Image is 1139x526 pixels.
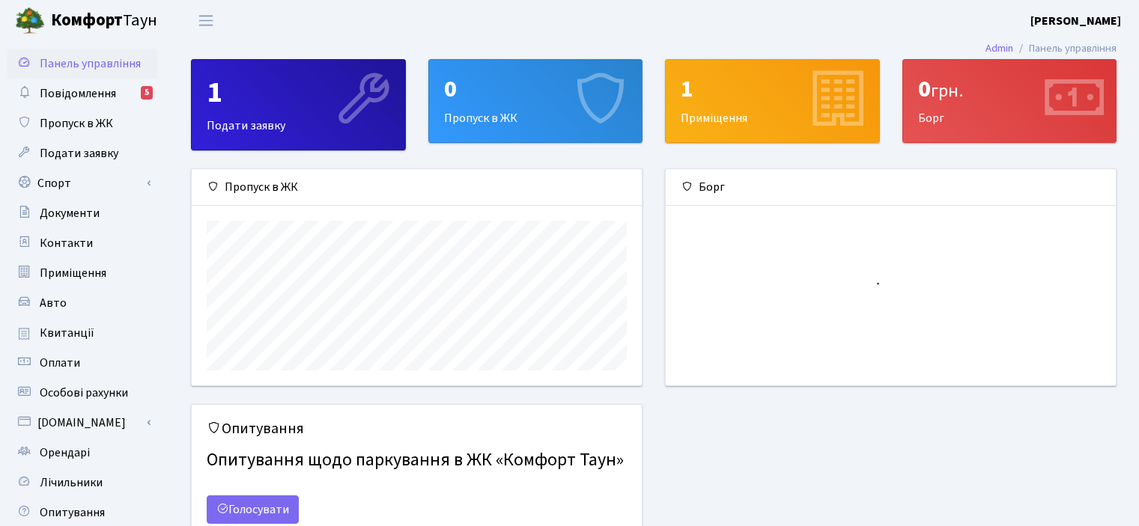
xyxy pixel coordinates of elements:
span: Орендарі [40,444,90,461]
span: Приміщення [40,265,106,281]
a: 1Приміщення [665,59,880,143]
span: Оплати [40,355,80,371]
a: Спорт [7,168,157,198]
a: 1Подати заявку [191,59,406,150]
a: Контакти [7,228,157,258]
a: Авто [7,288,157,318]
div: Пропуск в ЖК [192,169,642,206]
span: Квитанції [40,325,94,341]
a: Панель управління [7,49,157,79]
a: Лічильники [7,468,157,498]
span: Особові рахунки [40,385,128,401]
div: 5 [141,86,153,100]
a: Орендарі [7,438,157,468]
b: Комфорт [51,8,123,32]
a: Голосувати [207,495,299,524]
b: [PERSON_NAME] [1030,13,1121,29]
span: Контакти [40,235,93,251]
span: Опитування [40,504,105,521]
a: [DOMAIN_NAME] [7,408,157,438]
div: Приміщення [666,60,879,142]
button: Переключити навігацію [187,8,225,33]
a: Пропуск в ЖК [7,108,157,138]
div: 1 [207,75,390,111]
a: Оплати [7,348,157,378]
a: Повідомлення5 [7,79,157,108]
a: Admin [985,40,1013,56]
a: 0Пропуск в ЖК [428,59,643,143]
div: 0 [444,75,628,103]
span: Документи [40,205,100,221]
a: Приміщення [7,258,157,288]
div: 1 [681,75,864,103]
h4: Опитування щодо паркування в ЖК «Комфорт Таун» [207,444,627,477]
div: Подати заявку [192,60,405,150]
a: Подати заявку [7,138,157,168]
a: [PERSON_NAME] [1030,12,1121,30]
span: Повідомлення [40,85,116,102]
a: Квитанції [7,318,157,348]
nav: breadcrumb [963,33,1139,64]
div: Борг [666,169,1116,206]
div: Борг [903,60,1117,142]
span: Таун [51,8,157,34]
img: logo.png [15,6,45,36]
a: Документи [7,198,157,228]
a: Особові рахунки [7,378,157,408]
span: Авто [40,295,67,311]
div: 0 [918,75,1102,103]
span: Подати заявку [40,145,118,162]
span: Панель управління [40,55,141,72]
h5: Опитування [207,420,627,438]
div: Пропуск в ЖК [429,60,643,142]
li: Панель управління [1013,40,1117,57]
span: грн. [931,78,963,104]
span: Лічильники [40,474,103,491]
span: Пропуск в ЖК [40,115,113,132]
